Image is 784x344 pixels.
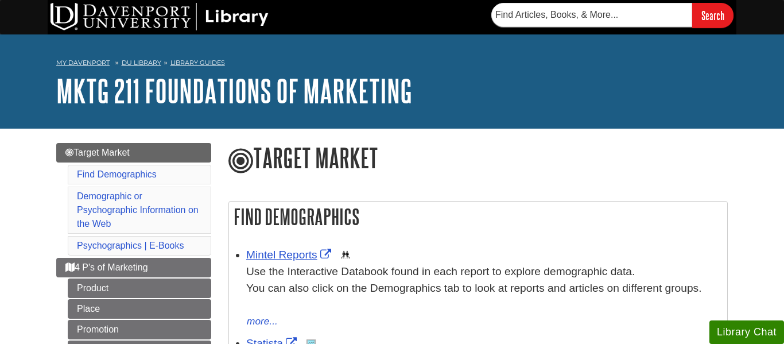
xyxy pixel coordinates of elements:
a: Psychographics | E-Books [77,241,184,250]
h2: Find Demographics [229,202,727,232]
form: Searches DU Library's articles, books, and more [491,3,733,28]
a: MKTG 211 Foundations of Marketing [56,73,412,109]
h1: Target Market [228,143,728,175]
a: DU Library [122,59,161,67]
a: Find Demographics [77,169,157,179]
a: Library Guides [170,59,225,67]
nav: breadcrumb [56,55,728,74]
img: Demographics [341,250,350,260]
div: Use the Interactive Databook found in each report to explore demographic data. You can also click... [246,264,721,313]
input: Find Articles, Books, & More... [491,3,692,27]
span: Target Market [65,148,130,157]
a: Link opens in new window [246,249,334,261]
button: Library Chat [709,320,784,344]
a: Promotion [68,320,211,339]
a: Target Market [56,143,211,163]
a: 4 P's of Marketing [56,258,211,277]
img: DU Library [51,3,269,30]
button: more... [246,314,278,330]
a: Product [68,279,211,298]
input: Search [692,3,733,28]
a: My Davenport [56,58,110,68]
a: Demographic or Psychographic Information on the Web [77,191,199,229]
span: 4 P's of Marketing [65,262,148,272]
a: Place [68,299,211,319]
